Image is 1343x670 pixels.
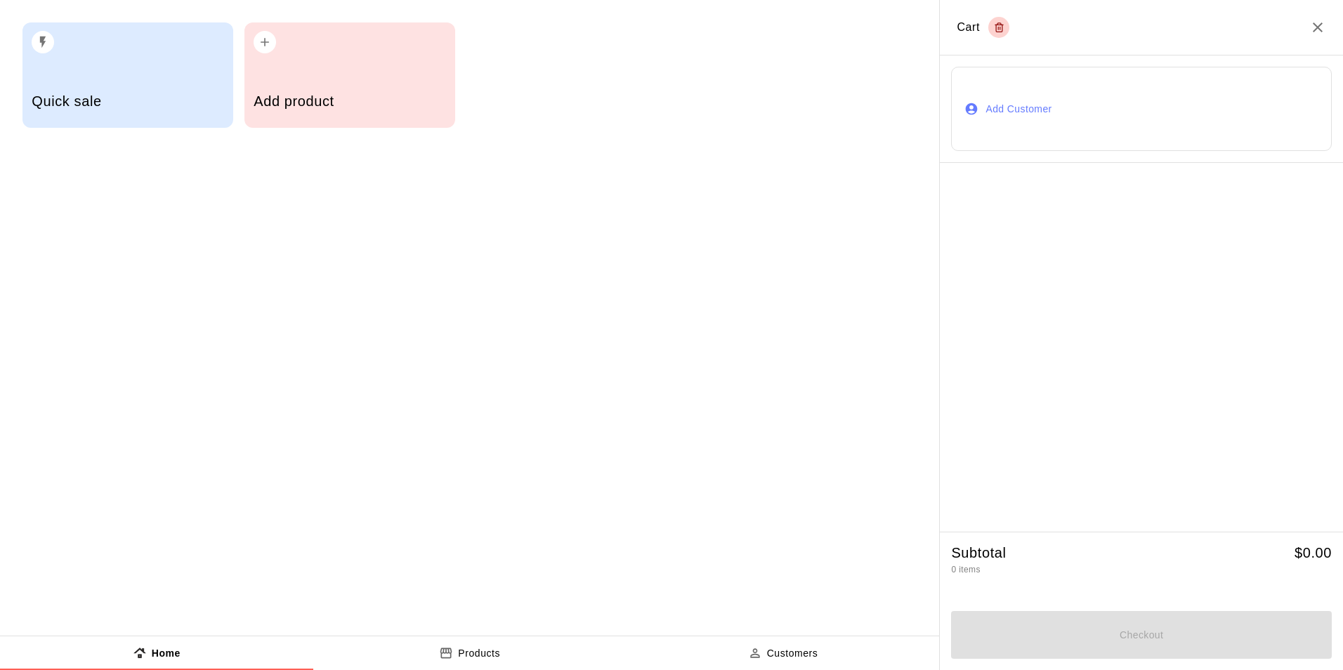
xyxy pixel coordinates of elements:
button: Empty cart [988,17,1009,38]
button: Quick sale [22,22,233,128]
p: Products [458,646,500,661]
p: Home [152,646,181,661]
h5: Add product [254,92,445,111]
h5: Quick sale [32,92,223,111]
div: Cart [957,17,1009,38]
h5: $ 0.00 [1295,544,1332,563]
button: Add Customer [951,67,1332,151]
p: Customers [767,646,818,661]
h5: Subtotal [951,544,1006,563]
button: Close [1309,19,1326,36]
span: 0 items [951,565,980,574]
button: Add product [244,22,455,128]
